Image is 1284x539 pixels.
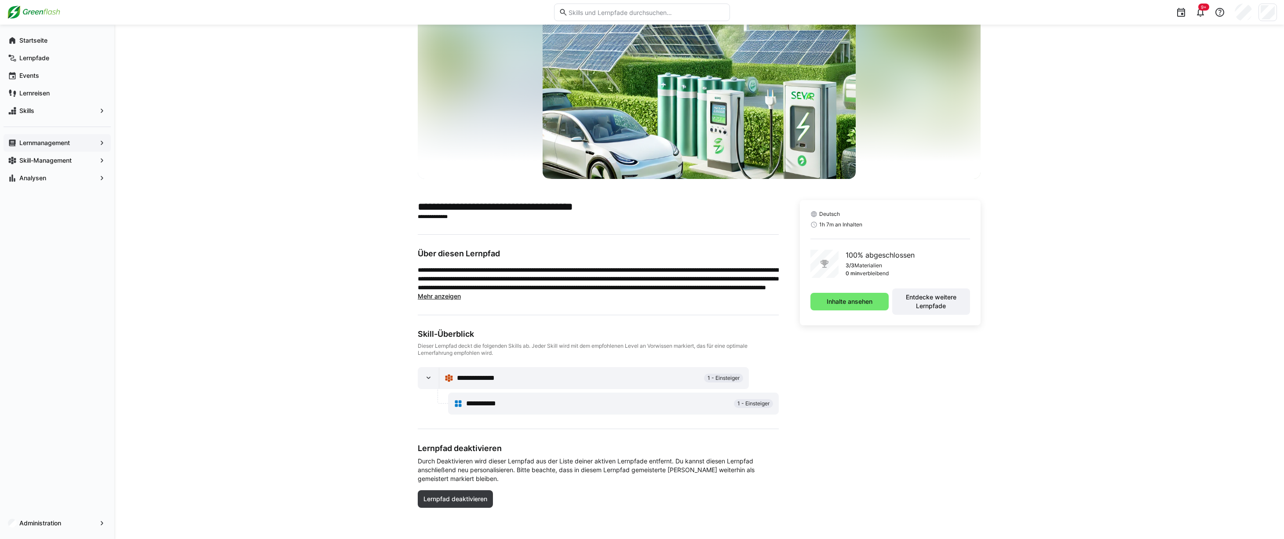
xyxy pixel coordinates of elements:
button: Entdecke weitere Lernpfade [892,288,970,315]
p: 100% abgeschlossen [846,250,915,260]
span: 1 - Einsteiger [737,400,770,407]
div: Dieser Lernpfad deckt die folgenden Skills ab. Jeder Skill wird mit dem empfohlenen Level an Vorw... [418,342,779,357]
span: Mehr anzeigen [418,292,461,300]
p: Materialien [854,262,882,269]
button: Inhalte ansehen [810,293,888,310]
span: Deutsch [819,211,840,218]
div: Skill-Überblick [418,329,779,339]
span: Inhalte ansehen [825,297,874,306]
button: Lernpfad deaktivieren [418,490,493,508]
p: 3/3 [846,262,854,269]
span: 1h 7m an Inhalten [819,221,862,228]
p: verbleibend [860,270,889,277]
span: Entdecke weitere Lernpfade [897,293,966,310]
span: 1 - Einsteiger [708,375,740,382]
span: Durch Deaktivieren wird dieser Lernpfad aus der Liste deiner aktiven Lernpfade entfernt. Du kanns... [418,457,779,483]
input: Skills und Lernpfade durchsuchen… [568,8,725,16]
span: 9+ [1201,4,1207,10]
span: Lernpfad deaktivieren [422,495,489,503]
p: 0 min [846,270,860,277]
h3: Lernpfad deaktivieren [418,443,779,453]
h3: Über diesen Lernpfad [418,249,779,259]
